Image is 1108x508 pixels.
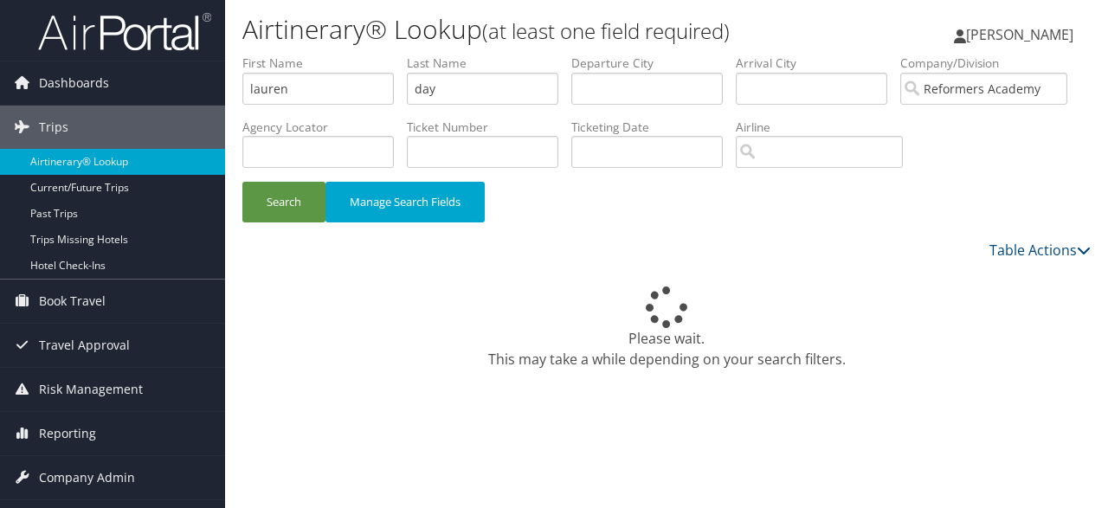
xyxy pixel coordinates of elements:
label: Last Name [407,55,571,72]
div: Please wait. This may take a while depending on your search filters. [242,286,1091,370]
span: Travel Approval [39,324,130,367]
span: Book Travel [39,280,106,323]
span: Trips [39,106,68,149]
button: Search [242,182,325,222]
button: Manage Search Fields [325,182,485,222]
span: Reporting [39,412,96,455]
label: Departure City [571,55,736,72]
label: Ticketing Date [571,119,736,136]
label: Company/Division [900,55,1080,72]
a: Table Actions [989,241,1091,260]
label: First Name [242,55,407,72]
small: (at least one field required) [482,16,730,45]
h1: Airtinerary® Lookup [242,11,808,48]
span: Risk Management [39,368,143,411]
span: Company Admin [39,456,135,499]
img: airportal-logo.png [38,11,211,52]
label: Agency Locator [242,119,407,136]
a: [PERSON_NAME] [954,9,1091,61]
label: Arrival City [736,55,900,72]
span: [PERSON_NAME] [966,25,1073,44]
label: Ticket Number [407,119,571,136]
label: Airline [736,119,916,136]
span: Dashboards [39,61,109,105]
